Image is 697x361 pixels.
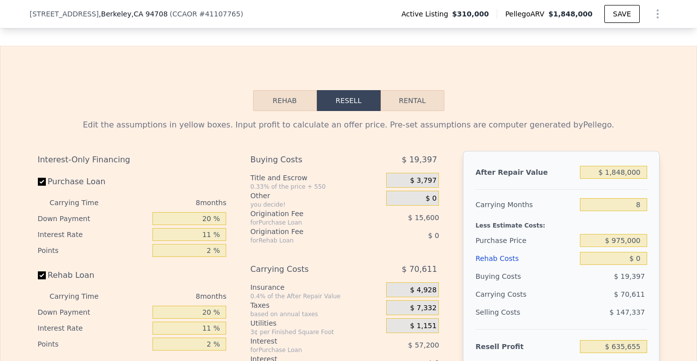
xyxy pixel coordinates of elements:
span: $ 0 [428,232,439,240]
span: $ 0 [425,194,436,203]
input: Purchase Loan [38,178,46,186]
div: Carrying Time [50,288,115,304]
div: Carrying Costs [250,260,361,278]
div: 0.33% of the price + 550 [250,183,382,191]
span: $1,848,000 [549,10,593,18]
div: Down Payment [38,304,149,320]
button: Resell [317,90,381,111]
div: Interest-Only Financing [38,151,227,169]
div: Taxes [250,300,382,310]
div: Carrying Costs [475,285,538,303]
span: CCAOR [172,10,197,18]
button: Show Options [648,4,668,24]
span: , Berkeley [99,9,167,19]
span: Pellego ARV [505,9,549,19]
span: $ 3,797 [410,176,436,185]
div: Other [250,191,382,201]
div: based on annual taxes [250,310,382,318]
span: $ 19,397 [402,151,437,169]
div: for Purchase Loan [250,346,361,354]
span: Active Listing [402,9,452,19]
div: for Purchase Loan [250,219,361,227]
div: Points [38,242,149,258]
div: ( ) [170,9,244,19]
label: Rehab Loan [38,266,149,284]
span: $ 70,611 [614,290,645,298]
span: $ 19,397 [614,272,645,280]
div: 0.4% of the After Repair Value [250,292,382,300]
div: Insurance [250,282,382,292]
span: # 41107765 [199,10,241,18]
div: Down Payment [38,211,149,227]
span: $ 70,611 [402,260,437,278]
div: Origination Fee [250,209,361,219]
div: 8 months [119,288,227,304]
button: SAVE [604,5,639,23]
div: Less Estimate Costs: [475,214,647,232]
div: Interest Rate [38,320,149,336]
div: Points [38,336,149,352]
div: Purchase Price [475,232,576,249]
div: Utilities [250,318,382,328]
span: $ 57,200 [408,341,439,349]
button: Rehab [253,90,317,111]
div: Resell Profit [475,338,576,356]
div: Edit the assumptions in yellow boxes. Input profit to calculate an offer price. Pre-set assumptio... [38,119,660,131]
span: $ 7,332 [410,304,436,313]
div: Rehab Costs [475,249,576,267]
div: Interest [250,336,361,346]
span: , CA 94708 [132,10,168,18]
span: $ 1,151 [410,322,436,331]
div: Carrying Months [475,196,576,214]
div: Origination Fee [250,227,361,237]
div: 8 months [119,195,227,211]
div: 3¢ per Finished Square Foot [250,328,382,336]
div: you decide! [250,201,382,209]
div: Selling Costs [475,303,576,321]
div: Buying Costs [250,151,361,169]
input: Rehab Loan [38,271,46,279]
span: $310,000 [452,9,489,19]
div: Interest Rate [38,227,149,242]
span: $ 15,600 [408,214,439,222]
div: Title and Escrow [250,173,382,183]
span: $ 147,337 [609,308,645,316]
div: After Repair Value [475,163,576,181]
div: for Rehab Loan [250,237,361,244]
span: $ 4,928 [410,286,436,295]
span: [STREET_ADDRESS] [30,9,99,19]
div: Carrying Time [50,195,115,211]
label: Purchase Loan [38,173,149,191]
button: Rental [381,90,444,111]
div: Buying Costs [475,267,576,285]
